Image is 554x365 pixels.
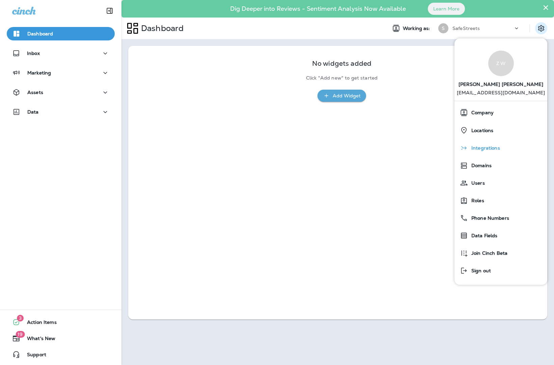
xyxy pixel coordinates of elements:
[452,26,480,31] p: SafeStreets
[454,44,547,101] a: Z W[PERSON_NAME] [PERSON_NAME] [EMAIL_ADDRESS][DOMAIN_NAME]
[457,229,545,242] a: Data Fields
[428,3,465,15] button: Learn More
[468,110,494,116] span: Company
[27,109,39,115] p: Data
[7,47,115,60] button: Inbox
[535,22,547,34] button: Settings
[468,268,491,274] span: Sign out
[27,70,51,75] p: Marketing
[468,215,509,221] span: Phone Numbers
[468,250,507,256] span: Join Cinch Beta
[454,157,547,174] button: Domains
[454,104,547,121] button: Company
[211,8,425,10] p: Dig Deeper into Reviews - Sentiment Analysis Now Available
[457,159,545,172] a: Domains
[543,2,549,13] button: Close
[403,26,432,31] span: Working as:
[468,198,484,204] span: Roles
[457,194,545,207] a: Roles
[468,145,500,151] span: Integrations
[459,76,544,90] span: [PERSON_NAME] [PERSON_NAME]
[454,244,547,262] button: Join Cinch Beta
[7,105,115,119] button: Data
[454,174,547,192] button: Users
[17,315,24,322] span: 3
[454,192,547,209] button: Roles
[457,90,545,101] p: [EMAIL_ADDRESS][DOMAIN_NAME]
[457,211,545,225] a: Phone Numbers
[7,315,115,329] button: 3Action Items
[457,141,545,155] a: Integrations
[468,233,498,239] span: Data Fields
[454,121,547,139] button: Locations
[488,51,514,76] div: Z W
[7,86,115,99] button: Assets
[7,66,115,80] button: Marketing
[27,31,53,36] p: Dashboard
[454,227,547,244] button: Data Fields
[20,352,46,360] span: Support
[16,331,25,338] span: 19
[457,106,545,119] a: Company
[7,27,115,40] button: Dashboard
[20,320,57,328] span: Action Items
[312,61,371,66] p: No widgets added
[306,75,378,81] p: Click "Add new" to get started
[27,51,40,56] p: Inbox
[454,262,547,279] button: Sign out
[100,4,119,18] button: Collapse Sidebar
[468,128,493,133] span: Locations
[468,180,485,186] span: Users
[7,348,115,361] button: Support
[438,23,448,33] div: S
[138,23,184,33] p: Dashboard
[7,332,115,345] button: 19What's New
[317,90,366,102] button: Add Widget
[20,336,55,344] span: What's New
[454,139,547,157] button: Integrations
[27,90,43,95] p: Assets
[468,163,492,169] span: Domains
[333,92,361,100] div: Add Widget
[457,176,545,190] a: Users
[457,123,545,137] a: Locations
[454,209,547,227] button: Phone Numbers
